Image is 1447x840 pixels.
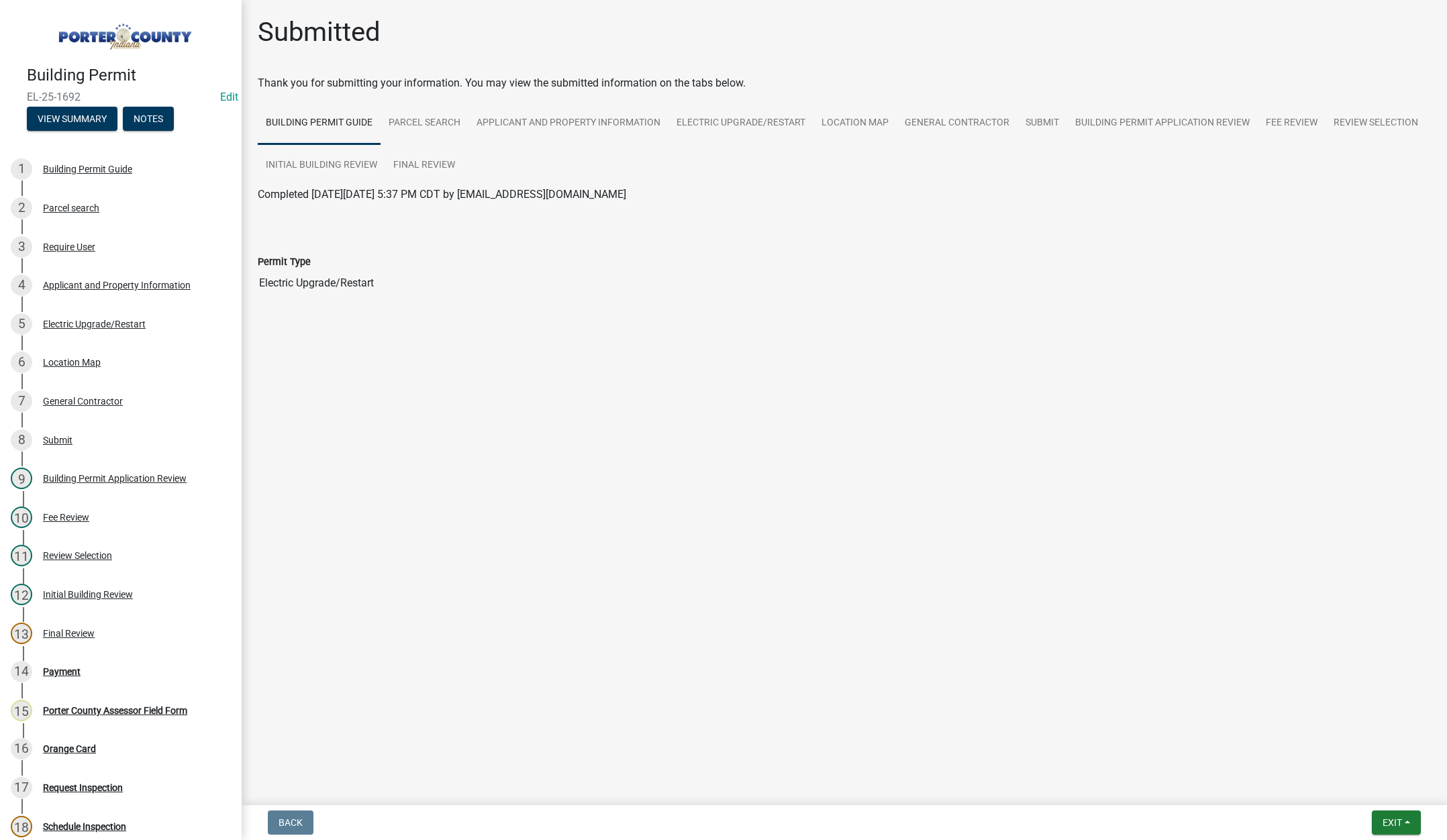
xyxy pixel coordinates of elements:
[11,352,32,373] div: 6
[11,545,32,566] div: 11
[43,629,95,638] div: Final Review
[123,114,174,125] wm-modal-confirm: Notes
[1017,102,1067,145] a: Submit
[468,102,668,145] a: Applicant and Property Information
[11,274,32,296] div: 4
[11,158,32,180] div: 1
[43,822,126,831] div: Schedule Inspection
[220,91,238,103] wm-modal-confirm: Edit Application Number
[268,810,313,835] button: Back
[258,75,1431,91] div: Thank you for submitting your information. You may view the submitted information on the tabs below.
[27,66,231,85] h4: Building Permit
[11,777,32,798] div: 17
[43,706,187,715] div: Porter County Assessor Field Form
[43,358,101,367] div: Location Map
[43,513,89,522] div: Fee Review
[27,107,117,131] button: View Summary
[11,816,32,837] div: 18
[258,258,311,267] label: Permit Type
[11,390,32,412] div: 7
[1326,102,1426,145] a: Review Selection
[43,551,112,560] div: Review Selection
[43,203,99,213] div: Parcel search
[11,507,32,528] div: 10
[258,188,626,201] span: Completed [DATE][DATE] 5:37 PM CDT by [EMAIL_ADDRESS][DOMAIN_NAME]
[813,102,897,145] a: Location Map
[11,236,32,258] div: 3
[668,102,813,145] a: Electric Upgrade/Restart
[897,102,1017,145] a: General Contractor
[258,102,381,145] a: Building Permit Guide
[11,468,32,489] div: 9
[11,738,32,759] div: 16
[43,667,81,676] div: Payment
[43,397,123,406] div: General Contractor
[43,590,133,599] div: Initial Building Review
[43,164,132,174] div: Building Permit Guide
[279,817,303,828] span: Back
[43,280,191,290] div: Applicant and Property Information
[1258,102,1326,145] a: Fee Review
[11,429,32,451] div: 8
[258,16,381,48] h1: Submitted
[258,144,385,187] a: Initial Building Review
[11,661,32,682] div: 14
[11,623,32,644] div: 13
[11,700,32,721] div: 15
[11,584,32,605] div: 12
[1372,810,1421,835] button: Exit
[1067,102,1258,145] a: Building Permit Application Review
[43,319,146,329] div: Electric Upgrade/Restart
[220,91,238,103] a: Edit
[385,144,463,187] a: Final Review
[381,102,468,145] a: Parcel search
[123,107,174,131] button: Notes
[43,783,123,792] div: Request Inspection
[27,91,215,103] span: EL-25-1692
[1383,817,1402,828] span: Exit
[11,313,32,335] div: 5
[43,242,95,252] div: Require User
[43,744,96,753] div: Orange Card
[27,114,117,125] wm-modal-confirm: Summary
[43,435,72,445] div: Submit
[27,14,220,52] img: Porter County, Indiana
[11,197,32,219] div: 2
[43,474,187,483] div: Building Permit Application Review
